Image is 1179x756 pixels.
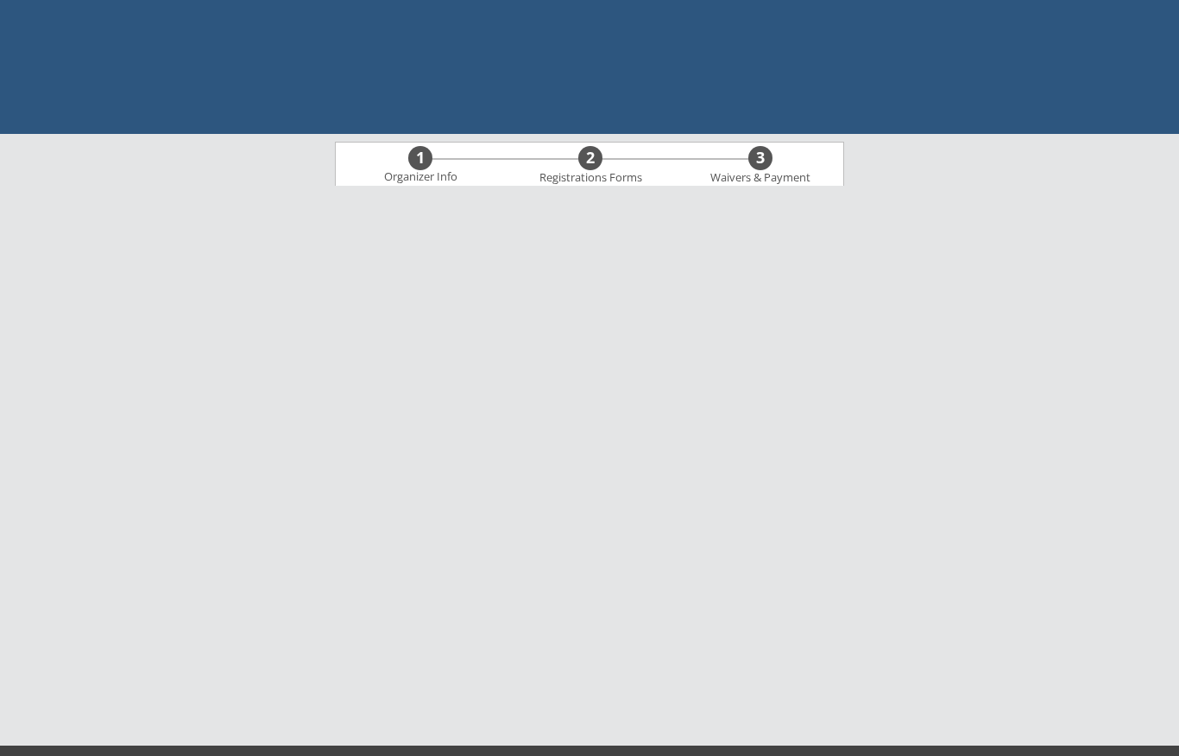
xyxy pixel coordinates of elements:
[578,149,602,168] div: 2
[408,149,432,168] div: 1
[373,170,468,184] div: Organizer Info
[748,149,772,168] div: 3
[531,171,650,185] div: Registrations Forms
[701,171,820,185] div: Waivers & Payment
